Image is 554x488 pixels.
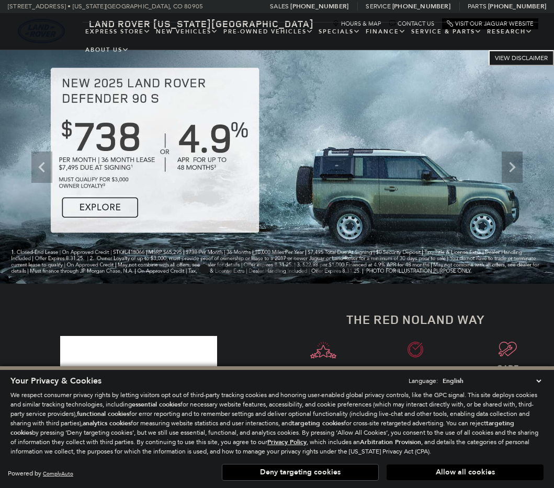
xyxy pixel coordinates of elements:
a: About Us [83,41,132,59]
a: Privacy Policy [267,438,307,446]
button: Deny targeting cookies [222,464,379,481]
a: Visit Our Jaguar Website [447,20,534,27]
strong: EXPERIENCE [298,364,348,376]
span: Parts [468,3,487,10]
strong: CONVENIENCE [387,363,444,375]
a: New Vehicles [153,22,221,41]
a: Research [484,22,535,41]
a: ComplyAuto [43,470,73,477]
strong: Arbitration Provision [360,438,421,446]
p: We respect consumer privacy rights by letting visitors opt out of third-party tracking cookies an... [10,390,544,456]
div: Language: [409,378,438,384]
span: Service [366,3,390,10]
span: Go to slide 3 [228,264,239,274]
strong: essential cookies [132,400,180,409]
a: EXPRESS STORE [83,22,153,41]
span: Go to slide 8 [301,264,312,274]
span: Go to slide 11 [345,264,356,274]
img: Land Rover [18,19,65,43]
u: Privacy Policy [267,438,307,446]
a: [PHONE_NUMBER] [290,2,348,10]
div: Next [502,152,523,183]
a: Pre-Owned Vehicles [221,22,316,41]
span: Land Rover [US_STATE][GEOGRAPHIC_DATA] [89,17,314,30]
select: Language Select [440,376,544,386]
h2: The Red Noland Way [285,312,547,326]
strong: CARE [497,362,519,374]
span: Go to slide 2 [213,264,224,274]
span: Go to slide 7 [287,264,297,274]
iframe: YouTube video player [60,336,217,424]
a: Finance [363,22,409,41]
span: Your Privacy & Cookies [10,375,101,387]
a: Service & Parts [409,22,484,41]
span: Sales [270,3,289,10]
span: Go to slide 6 [272,264,282,274]
strong: analytics cookies [83,419,131,427]
span: Go to slide 5 [257,264,268,274]
div: Powered by [8,470,73,477]
a: Hours & Map [333,20,381,27]
span: Go to slide 10 [331,264,341,274]
strong: functional cookies [77,410,129,418]
a: Contact Us [389,20,434,27]
a: Land Rover [US_STATE][GEOGRAPHIC_DATA] [83,17,320,30]
span: Go to slide 1 [199,264,209,274]
a: [PHONE_NUMBER] [488,2,546,10]
a: land-rover [18,19,65,43]
button: Allow all cookies [387,464,544,480]
span: Go to slide 4 [243,264,253,274]
div: Previous [31,152,52,183]
nav: Main Navigation [83,22,538,59]
strong: targeting cookies [292,419,344,427]
span: Go to slide 9 [316,264,326,274]
a: [PHONE_NUMBER] [392,2,450,10]
a: Specials [316,22,363,41]
a: [STREET_ADDRESS] • [US_STATE][GEOGRAPHIC_DATA], CO 80905 [8,3,203,10]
